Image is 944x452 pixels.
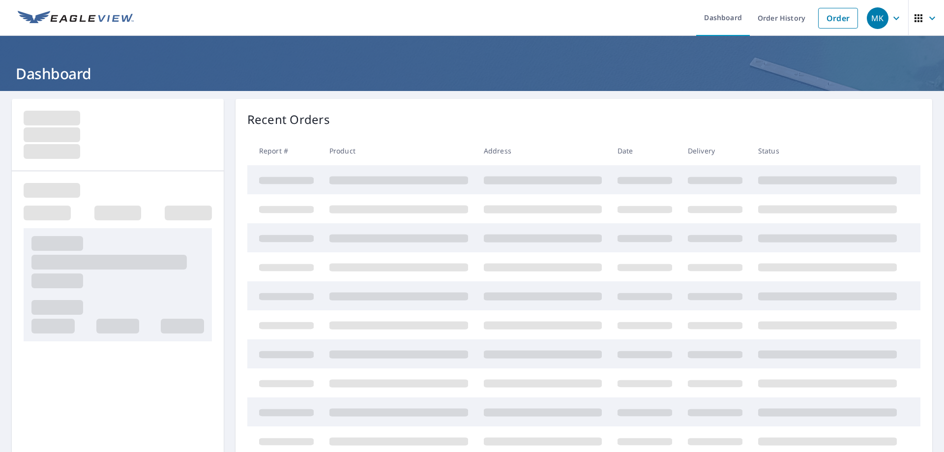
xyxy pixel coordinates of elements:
div: MK [867,7,888,29]
p: Recent Orders [247,111,330,128]
th: Address [476,136,610,165]
th: Date [610,136,680,165]
th: Status [750,136,905,165]
img: EV Logo [18,11,134,26]
th: Product [322,136,476,165]
a: Order [818,8,858,29]
th: Report # [247,136,322,165]
h1: Dashboard [12,63,932,84]
th: Delivery [680,136,750,165]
